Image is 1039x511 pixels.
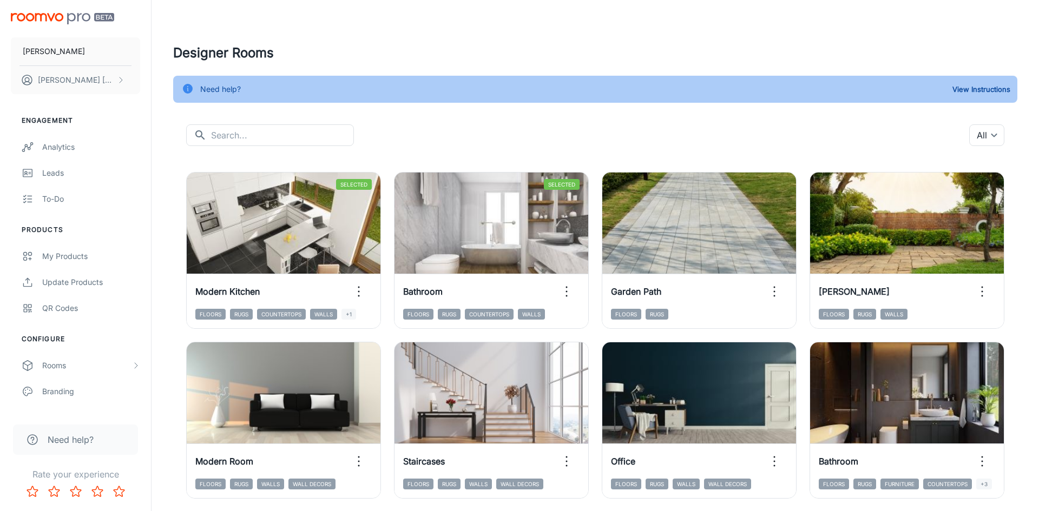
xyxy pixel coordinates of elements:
[65,481,87,502] button: Rate 3 star
[403,309,433,320] span: Floors
[173,43,1017,63] h4: Designer Rooms
[544,179,580,190] span: Selected
[646,309,668,320] span: Rugs
[403,455,445,468] h6: Staircases
[611,285,661,298] h6: Garden Path
[704,479,751,489] span: Wall Decors
[22,481,43,502] button: Rate 1 star
[43,481,65,502] button: Rate 2 star
[611,479,641,489] span: Floors
[42,360,131,371] div: Rooms
[200,79,241,99] div: Need help?
[976,479,992,489] span: +3
[853,309,876,320] span: Rugs
[38,74,114,86] p: [PERSON_NAME] [PERSON_NAME]
[950,81,1013,97] button: View Instructions
[257,309,306,320] span: Countertops
[496,479,543,489] span: Wall Decors
[42,193,140,205] div: To-do
[42,141,140,153] div: Analytics
[438,309,461,320] span: Rugs
[9,468,142,481] p: Rate your experience
[819,285,890,298] h6: [PERSON_NAME]
[42,250,140,262] div: My Products
[336,179,372,190] span: Selected
[195,285,260,298] h6: Modern Kitchen
[819,455,858,468] h6: Bathroom
[11,13,114,24] img: Roomvo PRO Beta
[853,479,876,489] span: Rugs
[230,479,253,489] span: Rugs
[42,386,140,397] div: Branding
[611,455,635,468] h6: Office
[211,124,354,146] input: Search...
[108,481,130,502] button: Rate 5 star
[646,479,668,489] span: Rugs
[42,302,140,314] div: QR Codes
[195,479,226,489] span: Floors
[42,276,140,288] div: Update Products
[969,124,1004,146] div: All
[880,479,919,489] span: Furniture
[87,481,108,502] button: Rate 4 star
[403,479,433,489] span: Floors
[518,309,545,320] span: Walls
[438,479,461,489] span: Rugs
[11,66,140,94] button: [PERSON_NAME] [PERSON_NAME]
[819,479,849,489] span: Floors
[403,285,443,298] h6: Bathroom
[195,309,226,320] span: Floors
[923,479,972,489] span: Countertops
[611,309,641,320] span: Floors
[230,309,253,320] span: Rugs
[288,479,336,489] span: Wall Decors
[310,309,337,320] span: Walls
[341,309,356,320] span: +1
[42,412,140,423] div: Texts
[465,309,514,320] span: Countertops
[195,455,253,468] h6: Modern Room
[48,433,94,446] span: Need help?
[880,309,908,320] span: Walls
[465,479,492,489] span: Walls
[673,479,700,489] span: Walls
[23,45,85,57] p: [PERSON_NAME]
[11,37,140,65] button: [PERSON_NAME]
[819,309,849,320] span: Floors
[257,479,284,489] span: Walls
[42,167,140,179] div: Leads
